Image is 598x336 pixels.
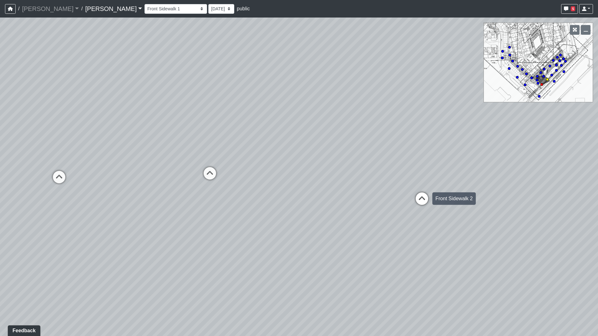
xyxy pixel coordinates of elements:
[16,3,22,15] span: /
[5,323,42,336] iframe: Ybug feedback widget
[85,3,142,15] a: [PERSON_NAME]
[22,3,79,15] a: [PERSON_NAME]
[432,192,476,205] div: Front Sidewalk 2
[79,3,85,15] span: /
[561,4,578,14] button: 5
[571,6,575,11] span: 5
[237,6,250,11] span: public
